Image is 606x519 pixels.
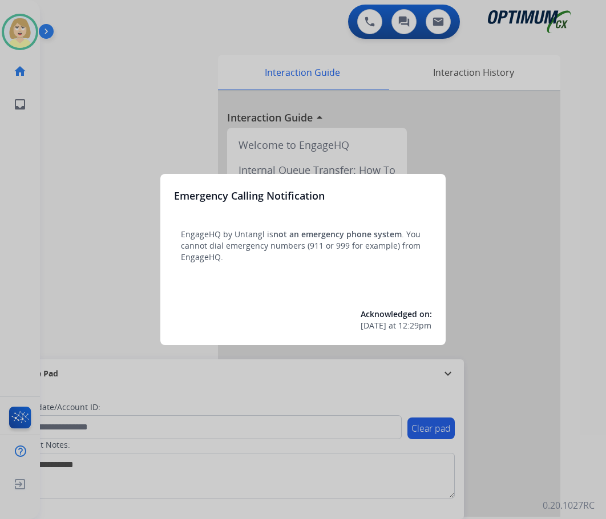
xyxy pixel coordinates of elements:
[398,320,431,331] span: 12:29pm
[174,188,325,204] h3: Emergency Calling Notification
[181,229,425,263] p: EngageHQ by Untangl is . You cannot dial emergency numbers (911 or 999 for example) from EngageHQ.
[361,320,386,331] span: [DATE]
[543,498,595,512] p: 0.20.1027RC
[361,309,432,319] span: Acknowledged on:
[361,320,432,331] div: at
[273,229,402,240] span: not an emergency phone system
